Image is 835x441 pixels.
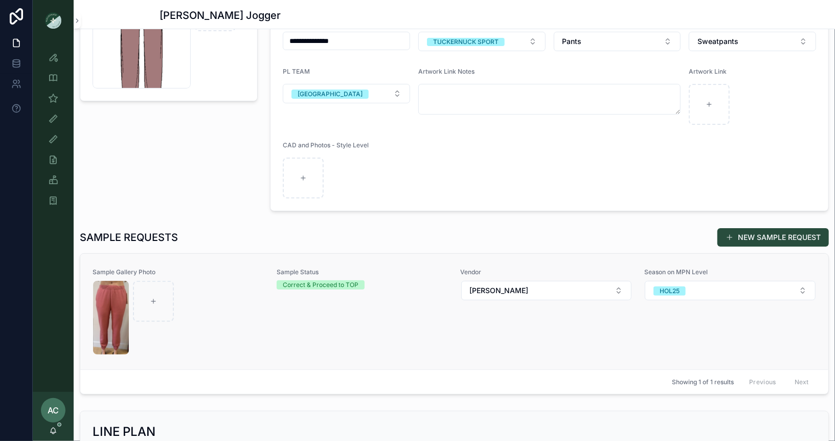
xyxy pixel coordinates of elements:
[660,286,680,296] div: HOL25
[461,281,632,300] button: Select Button
[717,228,829,247] button: NEW SAMPLE REQUEST
[418,68,475,75] span: Artwork Link Notes
[554,32,681,51] button: Select Button
[470,285,529,296] span: [PERSON_NAME]
[283,84,410,103] button: Select Button
[689,68,727,75] span: Artwork Link
[160,8,281,23] h1: [PERSON_NAME] Jogger
[672,378,734,386] span: Showing 1 of 1 results
[283,280,358,290] div: Correct & Proceed to TOP
[48,404,59,416] span: AC
[644,268,816,276] span: Season on MPN Level
[33,41,74,223] div: scrollable content
[93,281,129,355] img: Screenshot-2025-08-07-152811.png
[689,32,816,51] button: Select Button
[433,38,499,46] div: TUCKERNUCK SPORT
[93,268,264,276] span: Sample Gallery Photo
[697,36,738,47] span: Sweatpants
[45,12,61,29] img: App logo
[80,230,178,245] h1: SAMPLE REQUESTS
[283,141,369,149] span: CAD and Photos - Style Level
[80,254,828,369] a: Sample Gallery PhotoScreenshot-2025-08-07-152811.pngSample StatusCorrect & Proceed to TOPVendorSe...
[93,424,155,440] h2: LINE PLAN
[418,32,546,51] button: Select Button
[277,268,448,276] span: Sample Status
[283,68,310,75] span: PL TEAM
[645,281,816,300] button: Select Button
[461,268,633,276] span: Vendor
[298,90,363,99] div: [GEOGRAPHIC_DATA]
[562,36,582,47] span: Pants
